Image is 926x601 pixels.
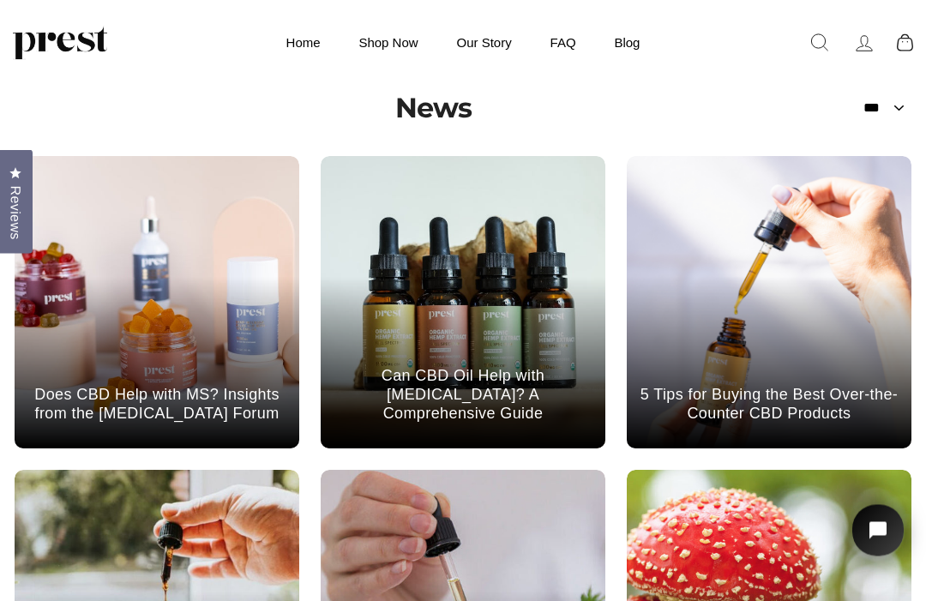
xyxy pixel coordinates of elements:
img: PREST ORGANICS [13,26,107,60]
a: Can CBD Oil Help with [MEDICAL_DATA]? A Comprehensive Guide [321,367,605,424]
span: Reviews [4,186,27,240]
a: 5 Tips for Buying the Best Over-the-Counter CBD Products [627,386,911,424]
ul: Primary [269,26,658,59]
h2: News [13,93,854,124]
a: Home [269,26,338,59]
iframe: Tidio Chat [830,481,926,601]
a: Does CBD Help with MS? Insights from the [MEDICAL_DATA] Forum [15,386,299,424]
a: Shop Now [341,26,435,59]
a: Our Story [440,26,529,59]
a: FAQ [533,26,593,59]
a: Blog [597,26,657,59]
